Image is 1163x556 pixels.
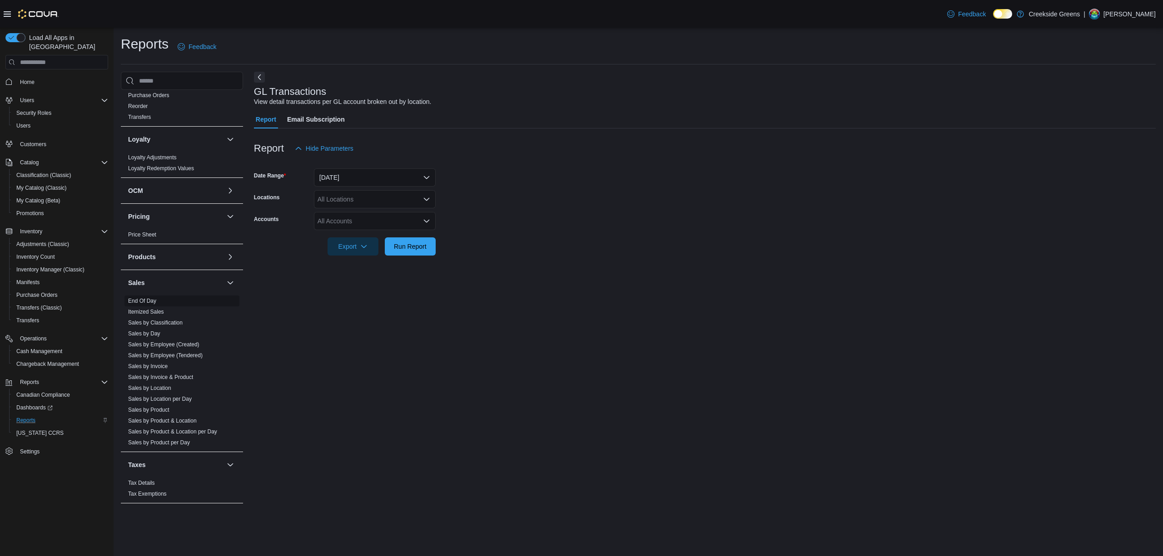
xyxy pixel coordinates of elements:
span: Sales by Product per Day [128,439,190,446]
span: Purchase Orders [13,290,108,300]
label: Date Range [254,172,286,179]
span: Settings [20,448,40,455]
button: Classification (Classic) [9,169,112,182]
h3: Sales [128,278,145,287]
span: Transfers (Classic) [16,304,62,311]
p: | [1083,9,1085,20]
span: Adjustments (Classic) [13,239,108,250]
span: Purchase Orders [128,92,169,99]
a: Sales by Employee (Tendered) [128,352,203,359]
a: Reorder [128,103,148,109]
nav: Complex example [5,71,108,482]
div: Taxes [121,477,243,503]
a: Transfers [13,315,43,326]
span: Run Report [394,242,427,251]
div: Sales [121,295,243,452]
button: Manifests [9,276,112,289]
label: Locations [254,194,280,201]
a: Itemized Sales [128,309,164,315]
h3: GL Transactions [254,86,326,97]
a: Sales by Day [128,330,160,337]
button: Inventory [16,226,46,237]
button: Reports [9,414,112,427]
button: Pricing [225,211,236,222]
button: Loyalty [128,135,223,144]
button: Operations [2,332,112,345]
span: Catalog [16,157,108,168]
button: Pricing [128,212,223,221]
a: Dashboards [13,402,56,413]
button: Sales [225,277,236,288]
span: Inventory Manager (Classic) [16,266,84,273]
h3: Taxes [128,460,146,469]
h3: OCM [128,186,143,195]
div: Pricing [121,229,243,244]
span: Promotions [16,210,44,217]
span: Transfers [128,113,151,121]
p: Creekside Greens [1029,9,1080,20]
span: Security Roles [16,109,51,117]
button: Chargeback Management [9,358,112,370]
span: Price Sheet [128,231,156,238]
span: Purchase Orders [16,291,58,299]
button: Reports [16,377,43,388]
button: Catalog [2,156,112,169]
span: Transfers (Classic) [13,302,108,313]
h3: Report [254,143,284,154]
a: Sales by Location per Day [128,396,192,402]
span: Hide Parameters [306,144,353,153]
button: Cash Management [9,345,112,358]
button: Operations [16,333,50,344]
span: Security Roles [13,108,108,118]
span: My Catalog (Beta) [16,197,60,204]
span: Sales by Invoice & Product [128,374,193,381]
button: Products [225,251,236,262]
a: Sales by Product per Day [128,439,190,446]
span: Cash Management [13,346,108,357]
span: Inventory Manager (Classic) [13,264,108,275]
span: Home [16,76,108,87]
span: Classification (Classic) [16,172,71,179]
a: Sales by Invoice [128,363,168,369]
span: Inventory [16,226,108,237]
input: Dark Mode [993,9,1012,19]
span: Sales by Location per Day [128,395,192,403]
span: Users [16,122,30,129]
span: Reports [16,377,108,388]
span: Dashboards [13,402,108,413]
label: Accounts [254,216,279,223]
span: My Catalog (Beta) [13,195,108,206]
span: Operations [20,335,47,342]
a: Sales by Product & Location [128,418,197,424]
button: Purchase Orders [9,289,112,301]
span: Canadian Compliance [16,391,70,399]
span: Dashboards [16,404,53,411]
button: Security Roles [9,107,112,119]
a: Transfers (Classic) [13,302,65,313]
a: [US_STATE] CCRS [13,428,67,438]
span: Catalog [20,159,39,166]
span: Settings [16,446,108,457]
a: Loyalty Adjustments [128,154,177,161]
a: My Catalog (Classic) [13,182,70,193]
button: Users [9,119,112,132]
h3: Products [128,252,156,261]
span: Inventory Count [16,253,55,261]
span: Tax Exemptions [128,490,167,497]
span: Itemized Sales [128,308,164,315]
button: Next [254,72,265,83]
a: Transfers [128,114,151,120]
span: Export [333,237,373,256]
button: OCM [225,185,236,196]
span: [US_STATE] CCRS [16,429,64,437]
span: Reports [20,379,39,386]
span: Customers [20,141,46,148]
span: Transfers [13,315,108,326]
a: Security Roles [13,108,55,118]
a: Tax Details [128,480,155,486]
a: Home [16,77,38,88]
a: Dashboards [9,401,112,414]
